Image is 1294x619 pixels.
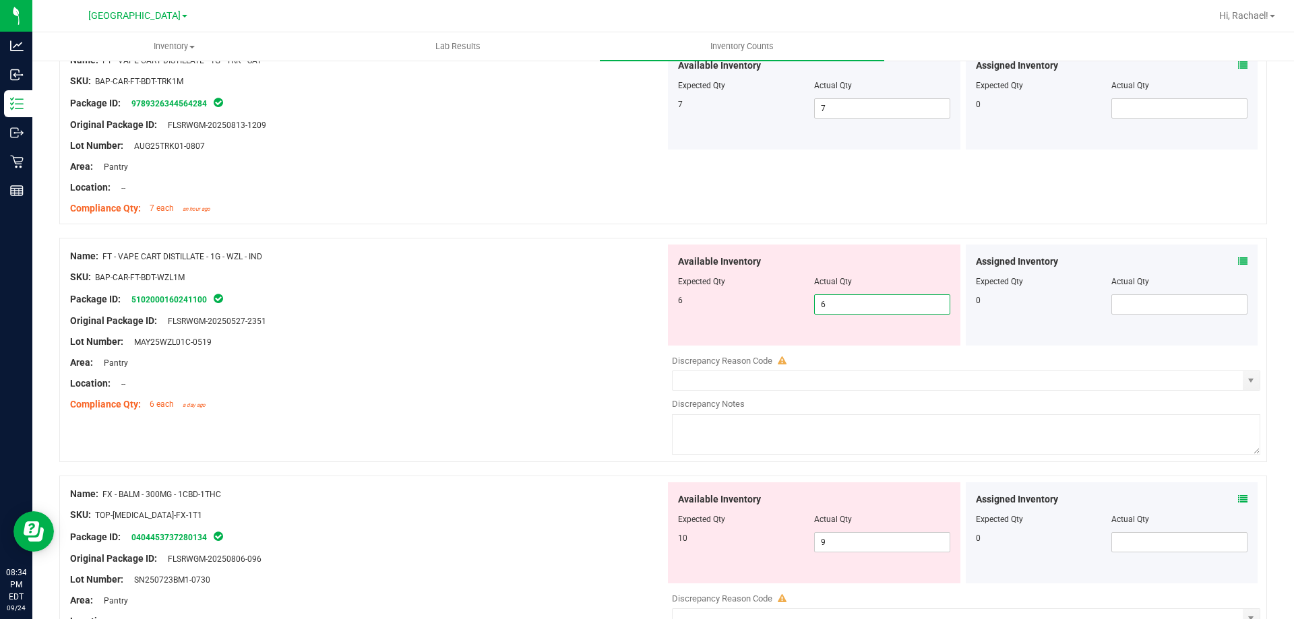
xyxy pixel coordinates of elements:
span: 6 each [150,399,174,409]
span: Actual Qty [814,515,852,524]
span: Original Package ID: [70,119,157,130]
a: Lab Results [316,32,600,61]
input: 7 [815,99,950,118]
span: -- [115,379,125,389]
span: FT - VAPE CART DISTILLATE - 1G - WZL - IND [102,252,262,261]
div: Actual Qty [1111,513,1247,525]
span: Lot Number: [70,336,123,347]
span: Available Inventory [678,59,761,73]
p: 09/24 [6,603,26,613]
span: Location: [70,378,111,389]
span: Area: [70,161,93,172]
span: TOP-[MEDICAL_DATA]-FX-1T1 [95,511,202,520]
span: Package ID: [70,531,121,542]
span: Name: [70,488,98,499]
span: an hour ago [183,206,210,212]
span: Package ID: [70,294,121,304]
span: BAP-CAR-FT-BDT-TRK1M [95,77,183,86]
div: 0 [976,294,1112,306]
input: 9 [815,533,950,552]
iframe: Resource center [13,511,54,552]
span: Area: [70,595,93,606]
span: SKU: [70,75,91,86]
span: Name: [70,251,98,261]
div: 0 [976,98,1112,110]
span: Name: [70,55,98,65]
a: Inventory [32,32,316,61]
span: Compliance Qty: [70,399,141,410]
span: Pantry [97,596,128,606]
span: Expected Qty [678,277,725,286]
span: 7 [678,100,683,109]
span: FX - BALM - 300MG - 1CBD-1THC [102,490,221,499]
span: FLSRWGM-20250806-096 [161,554,261,564]
span: Inventory [33,40,315,53]
span: Lab Results [417,40,499,53]
span: Actual Qty [814,81,852,90]
span: a day ago [183,402,206,408]
span: Discrepancy Reason Code [672,356,772,366]
div: Actual Qty [1111,79,1247,92]
span: Compliance Qty: [70,203,141,214]
a: Inventory Counts [600,32,884,61]
inline-svg: Analytics [10,39,24,53]
span: Available Inventory [678,255,761,269]
inline-svg: Inbound [10,68,24,82]
span: Original Package ID: [70,315,157,326]
span: FLSRWGM-20250527-2351 [161,317,266,326]
span: In Sync [212,292,224,305]
span: Package ID: [70,98,121,108]
span: select [1243,371,1260,390]
span: BAP-CAR-FT-BDT-WZL1M [95,273,185,282]
span: AUG25TRK01-0807 [127,141,205,151]
div: Expected Qty [976,275,1112,288]
a: 9789326344564284 [131,99,207,108]
div: Actual Qty [1111,275,1247,288]
span: 7 each [150,203,174,213]
span: Lot Number: [70,140,123,151]
span: Location: [70,182,111,193]
span: Original Package ID: [70,553,157,564]
span: Assigned Inventory [976,59,1058,73]
span: Expected Qty [678,515,725,524]
span: Area: [70,357,93,368]
inline-svg: Inventory [10,97,24,110]
span: 6 [678,296,683,305]
span: SKU: [70,271,91,282]
inline-svg: Outbound [10,126,24,139]
span: In Sync [212,529,224,543]
a: 5102000160241100 [131,295,207,304]
span: [GEOGRAPHIC_DATA] [88,10,181,22]
span: -- [115,183,125,193]
span: FLSRWGM-20250813-1209 [161,121,266,130]
span: SN250723BM1-0730 [127,575,210,585]
span: MAY25WZL01C-0519 [127,337,212,347]
div: Expected Qty [976,79,1112,92]
span: Expected Qty [678,81,725,90]
span: Inventory Counts [692,40,792,53]
p: 08:34 PM EDT [6,566,26,603]
inline-svg: Retail [10,155,24,168]
div: 0 [976,532,1112,544]
a: 0404453737280134 [131,533,207,542]
span: Lot Number: [70,574,123,585]
inline-svg: Reports [10,184,24,197]
span: 10 [678,533,687,543]
span: Assigned Inventory [976,255,1058,269]
span: SKU: [70,509,91,520]
div: Discrepancy Notes [672,397,1260,411]
span: Discrepancy Reason Code [672,593,772,604]
span: Pantry [97,162,128,172]
span: Actual Qty [814,277,852,286]
span: Assigned Inventory [976,492,1058,507]
span: Pantry [97,358,128,368]
span: Hi, Rachael! [1219,10,1268,21]
span: Available Inventory [678,492,761,507]
span: FT - VAPE CART DISTILLATE - 1G - TRK - SAT [102,56,261,65]
div: Expected Qty [976,513,1112,525]
span: In Sync [212,96,224,109]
